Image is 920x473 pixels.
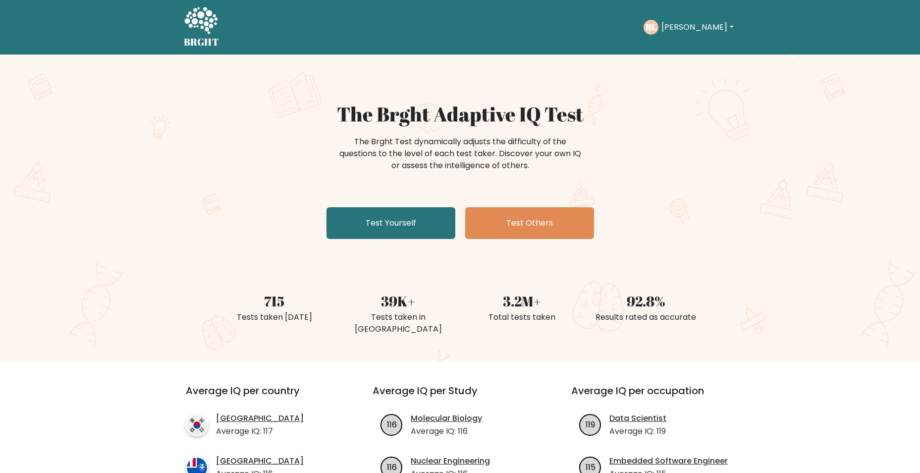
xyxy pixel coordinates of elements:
[645,21,656,33] text: RL
[609,455,728,467] a: Embedded Software Engineer
[609,413,666,424] a: Data Scientist
[336,136,584,172] div: The Brght Test dynamically adjusts the difficulty of the questions to the level of each test take...
[590,311,702,323] div: Results rated as accurate
[186,385,337,409] h3: Average IQ per country
[590,291,702,311] div: 92.8%
[184,4,219,51] a: BRGHT
[466,291,578,311] div: 3.2M+
[387,461,397,473] text: 116
[411,413,482,424] a: Molecular Biology
[184,36,219,48] h5: BRGHT
[387,418,397,430] text: 116
[218,291,330,311] div: 715
[342,311,454,335] div: Tests taken in [GEOGRAPHIC_DATA]
[609,425,666,437] p: Average IQ: 119
[466,311,578,323] div: Total tests taken
[216,455,304,467] a: [GEOGRAPHIC_DATA]
[218,311,330,323] div: Tests taken [DATE]
[186,414,208,436] img: country
[326,207,455,239] a: Test Yourself
[218,102,702,126] h1: The Brght Adaptive IQ Test
[373,385,547,409] h3: Average IQ per Study
[216,425,304,437] p: Average IQ: 117
[411,425,482,437] p: Average IQ: 116
[586,418,595,430] text: 119
[586,461,595,473] text: 115
[465,207,594,239] a: Test Others
[658,21,736,34] button: [PERSON_NAME]
[411,455,490,467] a: Nuclear Engineering
[216,413,304,424] a: [GEOGRAPHIC_DATA]
[571,385,746,409] h3: Average IQ per occupation
[342,291,454,311] div: 39K+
